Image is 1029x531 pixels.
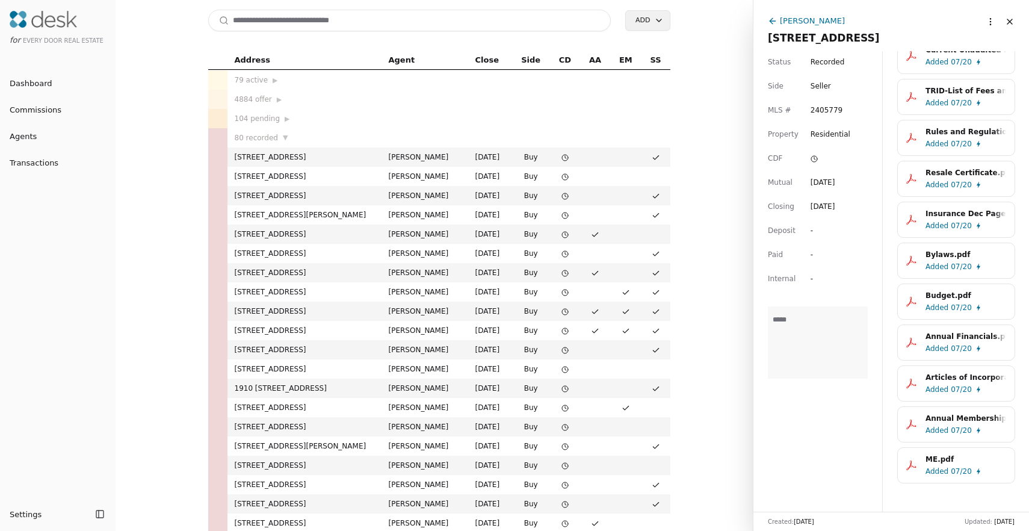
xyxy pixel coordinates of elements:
[227,456,382,475] td: [STREET_ADDRESS]
[768,273,796,285] span: Internal
[951,465,972,477] span: 07/20
[227,340,382,359] td: [STREET_ADDRESS]
[468,147,512,167] td: [DATE]
[925,249,1006,261] div: Bylaws.pdf
[235,132,278,144] span: 80 recorded
[925,138,948,150] span: Added
[512,244,550,263] td: Buy
[512,359,550,379] td: Buy
[951,97,972,109] span: 07/20
[925,371,1006,383] div: Articles of Incorporation.pdf
[468,302,512,321] td: [DATE]
[925,453,1006,465] div: ME.pdf
[5,505,91,524] button: Settings
[768,249,783,261] span: Paid
[925,424,948,436] span: Added
[768,176,793,188] span: Mutual
[925,126,1006,138] div: Rules and Regulations.pdf
[227,225,382,244] td: [STREET_ADDRESS]
[951,220,972,232] span: 07/20
[227,359,382,379] td: [STREET_ADDRESS]
[227,244,382,263] td: [STREET_ADDRESS]
[468,282,512,302] td: [DATE]
[897,284,1015,320] button: Budget.pdfAdded07/20
[512,321,550,340] td: Buy
[925,383,948,396] span: Added
[619,54,632,67] span: EM
[951,383,972,396] span: 07/20
[512,205,550,225] td: Buy
[512,147,550,167] td: Buy
[951,424,972,436] span: 07/20
[512,475,550,494] td: Buy
[811,225,832,237] div: -
[227,436,382,456] td: [STREET_ADDRESS][PERSON_NAME]
[468,244,512,263] td: [DATE]
[468,263,512,282] td: [DATE]
[925,85,1006,97] div: TRID-List of Fees and Charges (NOT TO BE USED FOR CLOSING).pdf
[235,113,374,125] div: 104 pending
[468,359,512,379] td: [DATE]
[925,412,1006,424] div: Annual Membership Meeting Minutes.pdf
[468,225,512,244] td: [DATE]
[925,343,948,355] span: Added
[285,114,289,125] span: ▶
[468,321,512,340] td: [DATE]
[227,167,382,186] td: [STREET_ADDRESS]
[382,167,468,186] td: [PERSON_NAME]
[227,494,382,514] td: [STREET_ADDRESS]
[227,475,382,494] td: [STREET_ADDRESS]
[768,32,880,44] span: [STREET_ADDRESS]
[468,417,512,436] td: [DATE]
[382,321,468,340] td: [PERSON_NAME]
[589,54,601,67] span: AA
[768,517,814,526] div: Created:
[227,379,382,398] td: 1910 [STREET_ADDRESS]
[811,200,835,213] div: [DATE]
[512,340,550,359] td: Buy
[382,340,468,359] td: [PERSON_NAME]
[382,475,468,494] td: [PERSON_NAME]
[925,167,1006,179] div: Resale Certificate.pdf
[897,406,1015,442] button: Annual Membership Meeting Minutes.pdfAdded07/20
[512,263,550,282] td: Buy
[897,120,1015,156] button: Rules and Regulations.pdfAdded07/20
[925,208,1006,220] div: Insurance Dec Page.pdf
[227,417,382,436] td: [STREET_ADDRESS]
[897,447,1015,483] button: ME.pdfAdded07/20
[468,167,512,186] td: [DATE]
[382,186,468,205] td: [PERSON_NAME]
[768,152,783,164] span: CDF
[227,302,382,321] td: [STREET_ADDRESS]
[897,38,1015,74] button: Current Unaudited Financial Documents.pdfAdded07/20
[811,104,842,116] span: 2405779
[951,302,972,314] span: 07/20
[951,343,972,355] span: 07/20
[512,494,550,514] td: Buy
[897,79,1015,115] button: TRID-List of Fees and Charges (NOT TO BE USED FOR CLOSING).pdfAdded07/20
[965,517,1015,526] div: Updated:
[468,475,512,494] td: [DATE]
[468,494,512,514] td: [DATE]
[273,75,277,86] span: ▶
[951,261,972,273] span: 07/20
[811,249,832,261] div: -
[382,302,468,321] td: [PERSON_NAME]
[925,331,1006,343] div: Annual Financials.pdf
[235,74,374,86] div: 79 active
[650,54,661,67] span: SS
[10,508,42,521] span: Settings
[951,179,972,191] span: 07/20
[768,200,794,213] span: Closing
[994,518,1015,525] span: [DATE]
[382,436,468,456] td: [PERSON_NAME]
[227,186,382,205] td: [STREET_ADDRESS]
[521,54,540,67] span: Side
[951,56,972,68] span: 07/20
[811,273,832,285] div: -
[897,202,1015,238] button: Insurance Dec Page.pdfAdded07/20
[951,138,972,150] span: 07/20
[468,186,512,205] td: [DATE]
[768,80,783,92] span: Side
[382,456,468,475] td: [PERSON_NAME]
